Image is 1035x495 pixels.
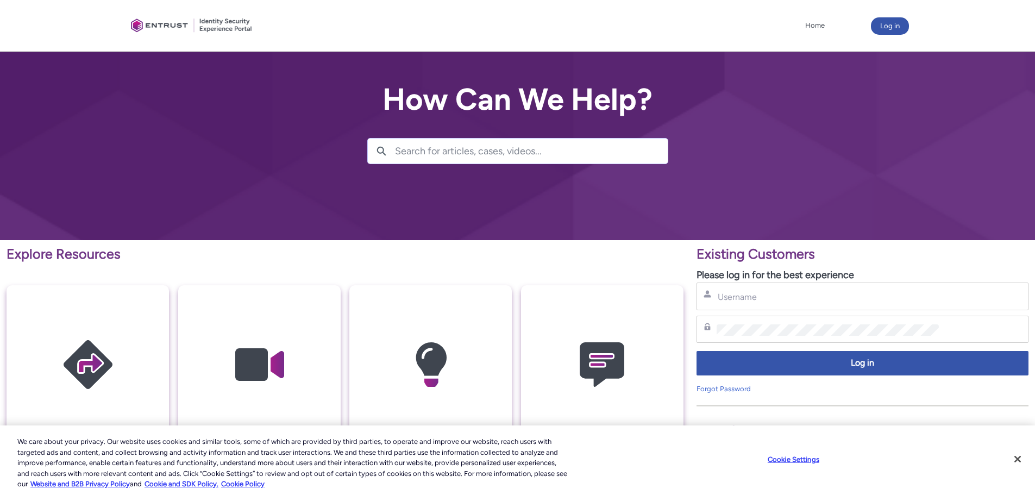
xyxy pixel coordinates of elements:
[221,480,265,488] a: Cookie Policy
[367,83,668,116] h2: How Can We Help?
[760,449,827,471] button: Cookie Settings
[36,306,140,423] img: Getting Started
[697,421,1028,441] p: New Customers
[704,357,1021,369] span: Log in
[379,306,482,423] img: Knowledge Articles
[697,268,1028,283] p: Please log in for the best experience
[395,139,668,164] input: Search for articles, cases, videos...
[697,385,751,393] a: Forgot Password
[802,17,827,34] a: Home
[1006,447,1030,471] button: Close
[550,306,654,423] img: Contact Support
[208,306,311,423] img: Video Guides
[697,244,1028,265] p: Existing Customers
[7,244,683,265] p: Explore Resources
[145,480,218,488] a: Cookie and SDK Policy.
[697,351,1028,375] button: Log in
[717,291,939,303] input: Username
[17,436,569,490] div: We care about your privacy. Our website uses cookies and similar tools, some of which are provide...
[30,480,130,488] a: More information about our cookie policy., opens in a new tab
[368,139,395,164] button: Search
[871,17,909,35] button: Log in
